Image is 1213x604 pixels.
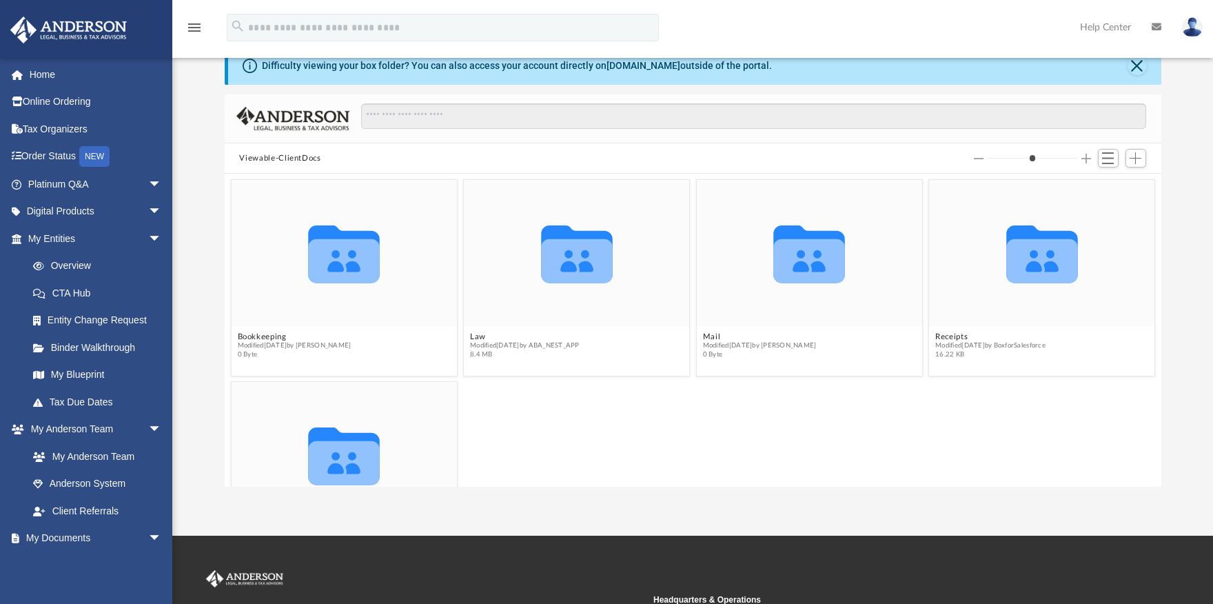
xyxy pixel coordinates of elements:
div: Difficulty viewing your box folder? You can also access your account directly on outside of the p... [262,59,772,73]
i: menu [186,19,203,36]
span: 16.22 KB [935,350,1046,359]
span: arrow_drop_down [148,170,176,199]
a: Box [19,552,169,579]
div: grid [225,174,1161,487]
a: Order StatusNEW [10,143,183,171]
button: Law [470,332,580,341]
span: 0 Byte [237,350,351,359]
a: My Entitiesarrow_drop_down [10,225,183,252]
img: Anderson Advisors Platinum Portal [6,17,131,43]
span: Modified [DATE] by ABA_NEST_APP [470,341,580,350]
span: arrow_drop_down [148,416,176,444]
a: Anderson System [19,470,176,498]
a: Binder Walkthrough [19,334,183,361]
a: Platinum Q&Aarrow_drop_down [10,170,183,198]
a: Overview [19,252,183,280]
span: Modified [DATE] by [PERSON_NAME] [702,341,816,350]
button: Bookkeeping [237,332,351,341]
button: Mail [702,332,816,341]
a: Entity Change Request [19,307,183,334]
button: Switch to List View [1098,149,1119,168]
span: Modified [DATE] by [PERSON_NAME] [237,341,351,350]
span: 0 Byte [702,350,816,359]
input: Search files and folders [361,103,1145,130]
button: Decrease column size [974,154,983,163]
a: menu [186,26,203,36]
button: Viewable-ClientDocs [239,152,320,165]
span: arrow_drop_down [148,225,176,253]
div: NEW [79,146,110,167]
a: Client Referrals [19,497,176,525]
img: Anderson Advisors Platinum Portal [203,570,286,588]
span: arrow_drop_down [148,198,176,226]
a: CTA Hub [19,279,183,307]
button: Add [1125,149,1146,168]
span: 8.4 MB [470,350,580,359]
img: User Pic [1182,17,1203,37]
a: Tax Organizers [10,115,183,143]
i: search [230,19,245,34]
button: Receipts [935,332,1046,341]
button: Close [1128,56,1147,75]
a: My Anderson Team [19,443,169,470]
a: Online Ordering [10,88,183,116]
a: My Blueprint [19,361,176,389]
a: My Documentsarrow_drop_down [10,525,176,552]
button: Increase column size [1081,154,1091,163]
a: Home [10,61,183,88]
a: My Anderson Teamarrow_drop_down [10,416,176,443]
span: Modified [DATE] by BoxforSalesforce [935,341,1046,350]
span: arrow_drop_down [148,525,176,553]
input: Column size [988,154,1077,163]
a: Digital Productsarrow_drop_down [10,198,183,225]
a: Tax Due Dates [19,388,183,416]
a: [DOMAIN_NAME] [606,60,680,71]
